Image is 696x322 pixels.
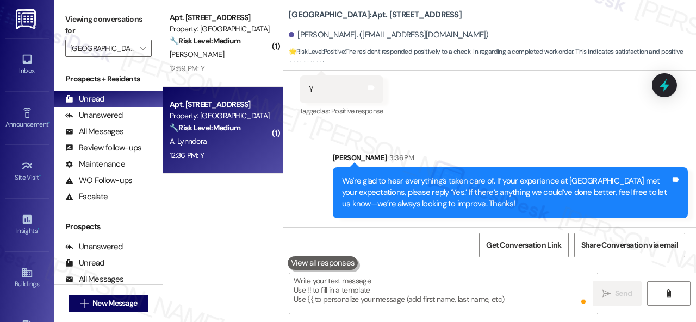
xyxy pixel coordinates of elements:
div: Maintenance [65,159,125,170]
button: Get Conversation Link [479,233,568,257]
span: [PERSON_NAME] [170,49,224,59]
a: Inbox [5,50,49,79]
div: 12:59 PM: Y [170,64,204,73]
div: [PERSON_NAME] [333,152,688,167]
a: Insights • [5,210,49,239]
div: Unanswered [65,241,123,252]
div: [PERSON_NAME]. ([EMAIL_ADDRESS][DOMAIN_NAME]) [289,29,489,41]
div: We're glad to hear everything’s taken care of. If your experience at [GEOGRAPHIC_DATA] met your e... [342,175,670,210]
span: A. Lynndora [170,136,207,146]
div: 3:36 PM [387,152,413,163]
div: Prospects + Residents [54,73,163,85]
div: Review follow-ups [65,142,141,154]
input: All communities [70,40,134,57]
span: : The resident responded positively to a check-in regarding a completed work order. This indicate... [289,46,696,70]
span: • [38,225,39,233]
button: New Message [69,295,149,312]
span: • [48,119,50,127]
button: Send [593,281,642,306]
i:  [664,289,673,298]
div: Tagged as: [300,103,383,119]
i:  [602,289,611,298]
strong: 🌟 Risk Level: Positive [289,47,345,56]
div: 12:36 PM: Y [170,150,204,160]
div: All Messages [65,274,123,285]
div: Apt. [STREET_ADDRESS] [170,99,270,110]
a: Buildings [5,263,49,293]
i:  [140,44,146,53]
button: Share Conversation via email [574,233,685,257]
div: WO Follow-ups [65,175,132,186]
span: Get Conversation Link [486,239,561,251]
div: Property: [GEOGRAPHIC_DATA] [170,23,270,35]
div: Unread [65,93,104,105]
img: ResiDesk Logo [16,9,38,29]
a: Site Visit • [5,157,49,186]
div: Y [309,84,313,95]
strong: 🔧 Risk Level: Medium [170,123,240,132]
div: Unread [65,257,104,269]
div: Prospects [54,221,163,232]
div: Property: [GEOGRAPHIC_DATA] [170,110,270,122]
div: Unanswered [65,110,123,121]
div: Apt. [STREET_ADDRESS] [170,12,270,23]
b: [GEOGRAPHIC_DATA]: Apt. [STREET_ADDRESS] [289,9,462,21]
span: Positive response [331,106,383,116]
textarea: To enrich screen reader interactions, please activate Accessibility in Grammarly extension settings [289,273,598,314]
span: • [39,172,41,180]
span: Send [615,288,632,299]
label: Viewing conversations for [65,11,152,40]
span: New Message [92,298,137,309]
div: All Messages [65,126,123,137]
i:  [80,299,88,308]
strong: 🔧 Risk Level: Medium [170,36,240,46]
div: Escalate [65,191,108,203]
span: Share Conversation via email [581,239,678,251]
